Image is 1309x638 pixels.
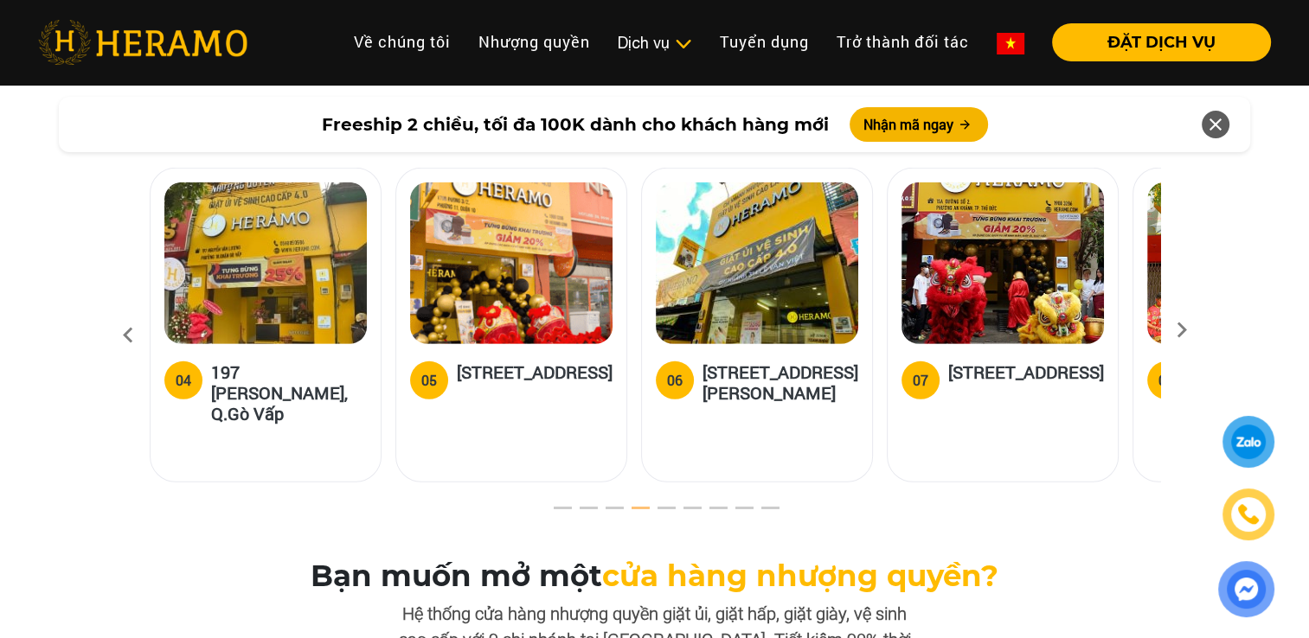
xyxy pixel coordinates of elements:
a: Trở thành đối tác [823,23,983,61]
h3: Bạn muốn mở một [311,558,998,594]
img: heramo-179b-duong-3-thang-2-phuong-11-quan-10 [410,182,613,344]
button: 9 [750,504,767,521]
a: Tuyển dụng [706,23,823,61]
img: heramo-314-le-van-viet-phuong-tang-nhon-phu-b-quan-9 [656,182,858,344]
img: phone-icon [1237,503,1260,526]
div: 06 [667,370,683,391]
span: cửa hàng nhượng quyền? [602,558,998,594]
span: Freeship 2 chiều, tối đa 100K dành cho khách hàng mới [322,112,829,137]
img: vn-flag.png [997,33,1024,54]
h5: [STREET_ADDRESS] [948,361,1104,396]
a: Nhượng quyền [465,23,604,61]
a: Về chúng tôi [340,23,465,61]
img: heramo-15a-duong-so-2-phuong-an-khanh-thu-duc [902,182,1104,344]
img: heramo-logo.png [38,20,247,65]
div: 04 [176,370,191,391]
button: Nhận mã ngay [850,107,988,142]
img: heramo-197-nguyen-van-luong [164,182,367,344]
button: 1 [542,504,560,521]
button: 4 [620,504,638,521]
button: 8 [724,504,741,521]
img: subToggleIcon [674,35,692,53]
a: ĐẶT DỊCH VỤ [1038,35,1271,50]
a: phone-icon [1225,491,1272,538]
button: 3 [594,504,612,521]
div: 08 [1158,370,1174,391]
div: Dịch vụ [618,31,692,54]
button: 6 [672,504,690,521]
button: 7 [698,504,715,521]
button: 2 [568,504,586,521]
button: ĐẶT DỊCH VỤ [1052,23,1271,61]
h5: [STREET_ADDRESS][PERSON_NAME] [703,361,858,403]
button: 5 [646,504,664,521]
div: 07 [913,370,928,391]
h5: [STREET_ADDRESS] [457,361,613,396]
div: 05 [421,370,437,391]
h5: 197 [PERSON_NAME], Q.Gò Vấp [211,361,367,424]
